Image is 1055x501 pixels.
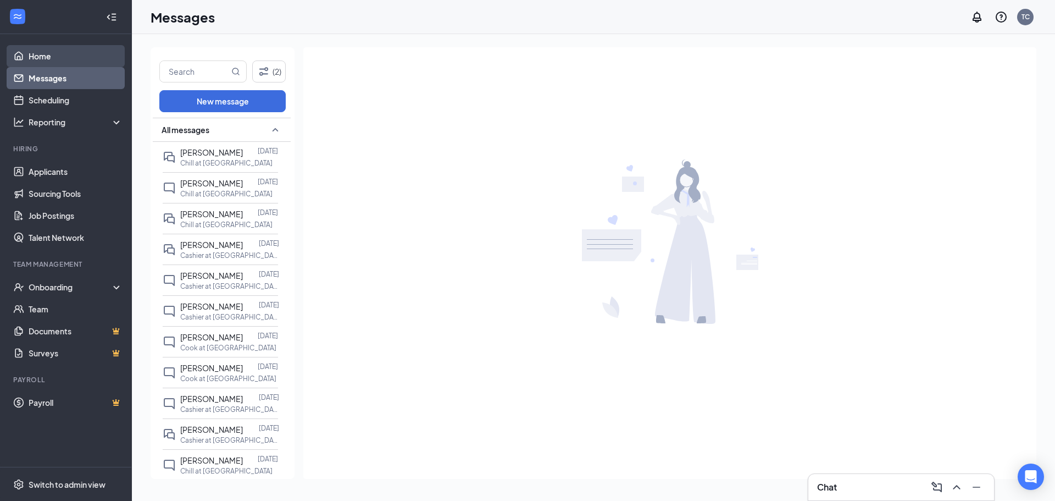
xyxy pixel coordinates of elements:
[13,260,120,269] div: Team Management
[231,67,240,76] svg: MagnifyingGlass
[163,335,176,349] svg: ChatInactive
[180,220,273,229] p: Chill at [GEOGRAPHIC_DATA]
[259,423,279,433] p: [DATE]
[180,425,243,434] span: [PERSON_NAME]
[159,90,286,112] button: New message
[163,305,176,318] svg: ChatInactive
[950,481,963,494] svg: ChevronUp
[163,366,176,379] svg: ChatInactive
[180,189,273,199] p: Chill at [GEOGRAPHIC_DATA]
[29,45,123,67] a: Home
[930,481,943,494] svg: ComposeMessage
[180,466,273,476] p: Chill at [GEOGRAPHIC_DATA]
[160,61,229,82] input: Search
[257,65,270,78] svg: Filter
[995,10,1008,24] svg: QuestionInfo
[968,478,985,496] button: Minimize
[29,392,123,414] a: PayrollCrown
[29,89,123,111] a: Scheduling
[13,282,24,293] svg: UserCheck
[163,212,176,225] svg: DoubleChat
[180,240,243,250] span: [PERSON_NAME]
[163,181,176,195] svg: ChatInactive
[13,479,24,490] svg: Settings
[180,343,276,353] p: Cook at [GEOGRAPHIC_DATA]
[180,436,279,445] p: Cashier at [GEOGRAPHIC_DATA]
[269,123,282,136] svg: SmallChevronUp
[180,178,243,188] span: [PERSON_NAME]
[180,158,273,168] p: Chill at [GEOGRAPHIC_DATA]
[29,282,113,293] div: Onboarding
[180,312,279,322] p: Cashier at [GEOGRAPHIC_DATA]
[180,282,279,291] p: Cashier at [GEOGRAPHIC_DATA]
[106,12,117,23] svg: Collapse
[151,8,215,26] h1: Messages
[180,301,243,311] span: [PERSON_NAME]
[163,151,176,164] svg: DoubleChat
[180,455,243,465] span: [PERSON_NAME]
[29,205,123,227] a: Job Postings
[259,300,279,310] p: [DATE]
[970,10,984,24] svg: Notifications
[258,454,278,464] p: [DATE]
[258,208,278,217] p: [DATE]
[180,147,243,157] span: [PERSON_NAME]
[29,298,123,320] a: Team
[180,271,243,280] span: [PERSON_NAME]
[163,459,176,472] svg: ChatInactive
[259,239,279,248] p: [DATE]
[180,251,279,260] p: Cashier at [GEOGRAPHIC_DATA]
[13,375,120,384] div: Payroll
[258,362,278,371] p: [DATE]
[163,397,176,410] svg: ChatInactive
[13,144,120,153] div: Hiring
[29,183,123,205] a: Sourcing Tools
[163,274,176,287] svg: ChatInactive
[252,60,286,82] button: Filter (2)
[258,146,278,156] p: [DATE]
[162,124,209,135] span: All messages
[1021,12,1030,21] div: TC
[928,478,946,496] button: ComposeMessage
[1018,464,1044,490] div: Open Intercom Messenger
[29,227,123,249] a: Talent Network
[29,161,123,183] a: Applicants
[29,342,123,364] a: SurveysCrown
[13,117,24,128] svg: Analysis
[258,177,278,186] p: [DATE]
[29,320,123,342] a: DocumentsCrown
[259,269,279,279] p: [DATE]
[817,481,837,493] h3: Chat
[970,481,983,494] svg: Minimize
[180,209,243,219] span: [PERSON_NAME]
[258,331,278,340] p: [DATE]
[29,479,105,490] div: Switch to admin view
[180,374,276,383] p: Cook at [GEOGRAPHIC_DATA]
[259,393,279,402] p: [DATE]
[180,405,279,414] p: Cashier at [GEOGRAPHIC_DATA]
[180,363,243,373] span: [PERSON_NAME]
[180,394,243,404] span: [PERSON_NAME]
[948,478,965,496] button: ChevronUp
[163,243,176,256] svg: DoubleChat
[12,11,23,22] svg: WorkstreamLogo
[180,332,243,342] span: [PERSON_NAME]
[29,117,123,128] div: Reporting
[163,428,176,441] svg: DoubleChat
[29,67,123,89] a: Messages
